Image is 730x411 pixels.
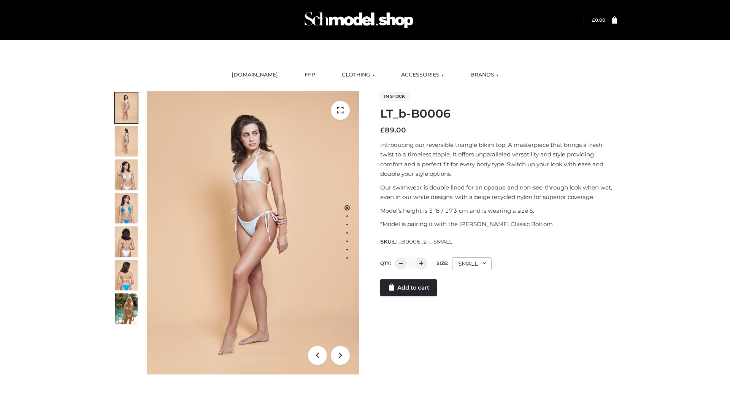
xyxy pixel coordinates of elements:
img: ArielClassicBikiniTop_CloudNine_AzureSky_OW114ECO_4-scaled.jpg [115,193,138,223]
p: Our swimwear is double lined for an opaque and non-see-through look when wet, even in our white d... [380,183,617,202]
bdi: 89.00 [380,126,406,134]
img: ArielClassicBikiniTop_CloudNine_AzureSky_OW114ECO_7-scaled.jpg [115,226,138,257]
div: SMALL [452,257,492,270]
p: Model’s height is 5 ‘8 / 173 cm and is wearing a size S. [380,206,617,216]
img: ArielClassicBikiniTop_CloudNine_AzureSky_OW114ECO_2-scaled.jpg [115,126,138,156]
label: QTY: [380,260,391,266]
a: BRANDS [465,67,504,83]
img: Arieltop_CloudNine_AzureSky2.jpg [115,293,138,324]
h1: LT_b-B0006 [380,107,617,121]
bdi: 0.00 [592,17,605,23]
img: Schmodel Admin 964 [302,5,416,35]
img: ArielClassicBikiniTop_CloudNine_AzureSky_OW114ECO_3-scaled.jpg [115,159,138,190]
span: In stock [380,92,409,101]
a: [DOMAIN_NAME] [226,67,284,83]
label: Size: [436,260,448,266]
img: ArielClassicBikiniTop_CloudNine_AzureSky_OW114ECO_1-scaled.jpg [115,92,138,123]
img: ArielClassicBikiniTop_CloudNine_AzureSky_OW114ECO_1 [147,91,359,374]
p: *Model is pairing it with the [PERSON_NAME] Classic Bottom [380,219,617,229]
span: £ [592,17,595,23]
a: £0.00 [592,17,605,23]
span: £ [380,126,385,134]
span: SKU: [380,237,453,246]
a: ACCESSORIES [395,67,449,83]
a: CLOTHING [336,67,380,83]
img: ArielClassicBikiniTop_CloudNine_AzureSky_OW114ECO_8-scaled.jpg [115,260,138,290]
a: FFP [299,67,321,83]
span: LT_B0006_2-_-SMALL [393,238,452,245]
p: Introducing our reversible triangle bikini top. A masterpiece that brings a fresh twist to a time... [380,140,617,179]
a: Add to cart [380,279,437,296]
